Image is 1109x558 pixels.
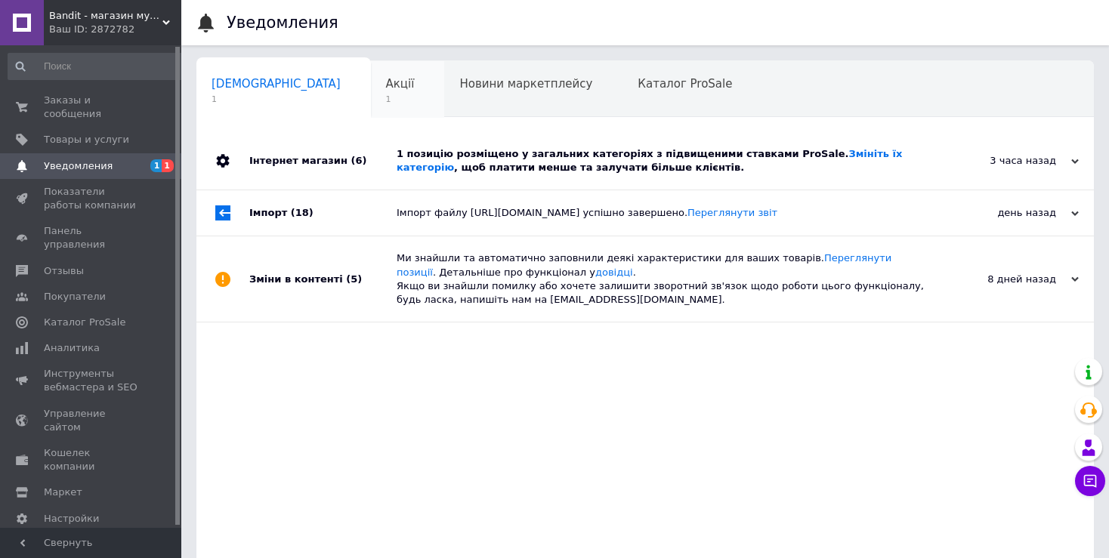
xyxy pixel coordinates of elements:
[49,23,181,36] div: Ваш ID: 2872782
[687,207,777,218] a: Переглянути звіт
[44,512,99,526] span: Настройки
[162,159,174,172] span: 1
[44,133,129,146] span: Товары и услуги
[44,407,140,434] span: Управление сайтом
[249,132,397,190] div: Інтернет магазин
[44,224,140,251] span: Панель управления
[928,154,1079,168] div: 3 часа назад
[44,446,140,473] span: Кошелек компании
[44,486,82,499] span: Маркет
[212,94,341,105] span: 1
[44,367,140,394] span: Инструменты вебмастера и SEO
[212,77,341,91] span: [DEMOGRAPHIC_DATA]
[397,147,928,174] div: 1 позицію розміщено у загальних категоріях з підвищеними ставками ProSale. , щоб платити менше та...
[44,316,125,329] span: Каталог ProSale
[249,190,397,236] div: Імпорт
[346,273,362,285] span: (5)
[150,159,162,172] span: 1
[44,185,140,212] span: Показатели работы компании
[386,94,415,105] span: 1
[595,267,633,278] a: довідці
[291,207,314,218] span: (18)
[638,77,732,91] span: Каталог ProSale
[928,273,1079,286] div: 8 дней назад
[397,252,891,277] a: Переглянути позиції
[44,159,113,173] span: Уведомления
[44,264,84,278] span: Отзывы
[386,77,415,91] span: Акції
[227,14,338,32] h1: Уведомления
[44,341,100,355] span: Аналитика
[928,206,1079,220] div: день назад
[8,53,187,80] input: Поиск
[44,94,140,121] span: Заказы и сообщения
[397,251,928,307] div: Ми знайшли та автоматично заповнили деякі характеристики для ваших товарів. . Детальніше про функ...
[249,236,397,322] div: Зміни в контенті
[49,9,162,23] span: Bandit - магазин мужской одежды
[1075,466,1105,496] button: Чат с покупателем
[397,206,928,220] div: Імпорт файлу [URL][DOMAIN_NAME] успішно завершено.
[459,77,592,91] span: Новини маркетплейсу
[44,290,106,304] span: Покупатели
[351,155,366,166] span: (6)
